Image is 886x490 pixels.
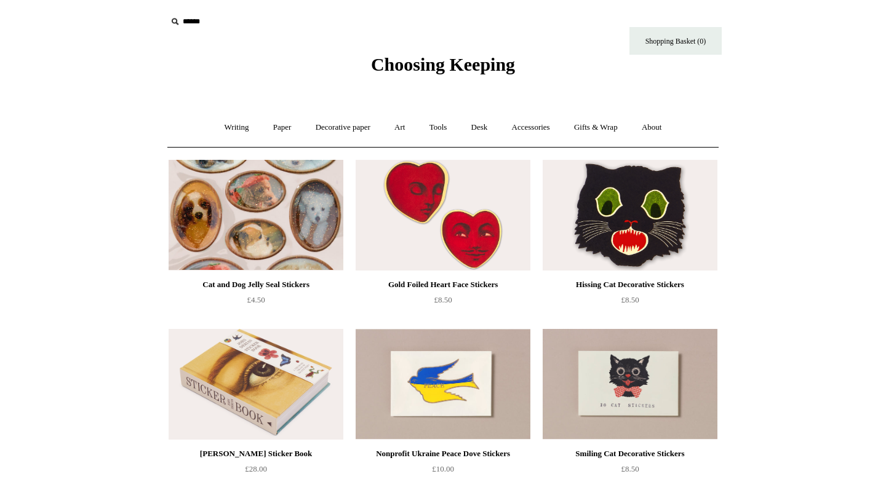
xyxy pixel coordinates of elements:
a: Tools [418,111,458,144]
a: Choosing Keeping [371,64,515,73]
img: Cat and Dog Jelly Seal Stickers [169,160,343,271]
a: Hissing Cat Decorative Stickers Hissing Cat Decorative Stickers [543,160,717,271]
a: Gold Foiled Heart Face Stickers £8.50 [356,277,530,328]
a: Shopping Basket (0) [629,27,722,55]
div: Cat and Dog Jelly Seal Stickers [172,277,340,292]
span: £8.50 [621,295,639,304]
span: £8.50 [621,464,639,473]
img: Smiling Cat Decorative Stickers [543,329,717,440]
a: Desk [460,111,499,144]
a: Paper [262,111,303,144]
a: Hissing Cat Decorative Stickers £8.50 [543,277,717,328]
img: Hissing Cat Decorative Stickers [543,160,717,271]
a: Cat and Dog Jelly Seal Stickers £4.50 [169,277,343,328]
span: £28.00 [245,464,267,473]
a: Gold Foiled Heart Face Stickers Gold Foiled Heart Face Stickers [356,160,530,271]
a: Smiling Cat Decorative Stickers Smiling Cat Decorative Stickers [543,329,717,440]
div: [PERSON_NAME] Sticker Book [172,446,340,461]
span: £8.50 [434,295,452,304]
a: Nonprofit Ukraine Peace Dove Stickers Nonprofit Ukraine Peace Dove Stickers [356,329,530,440]
span: £10.00 [432,464,454,473]
img: Gold Foiled Heart Face Stickers [356,160,530,271]
img: Nonprofit Ukraine Peace Dove Stickers [356,329,530,440]
a: About [631,111,673,144]
span: Choosing Keeping [371,54,515,74]
a: Decorative paper [305,111,381,144]
div: Hissing Cat Decorative Stickers [546,277,714,292]
a: Art [383,111,416,144]
div: Nonprofit Ukraine Peace Dove Stickers [359,446,527,461]
img: John Derian Sticker Book [169,329,343,440]
a: Accessories [501,111,561,144]
a: John Derian Sticker Book John Derian Sticker Book [169,329,343,440]
a: Cat and Dog Jelly Seal Stickers Cat and Dog Jelly Seal Stickers [169,160,343,271]
div: Gold Foiled Heart Face Stickers [359,277,527,292]
a: Writing [214,111,260,144]
a: Gifts & Wrap [563,111,629,144]
span: £4.50 [247,295,265,304]
div: Smiling Cat Decorative Stickers [546,446,714,461]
